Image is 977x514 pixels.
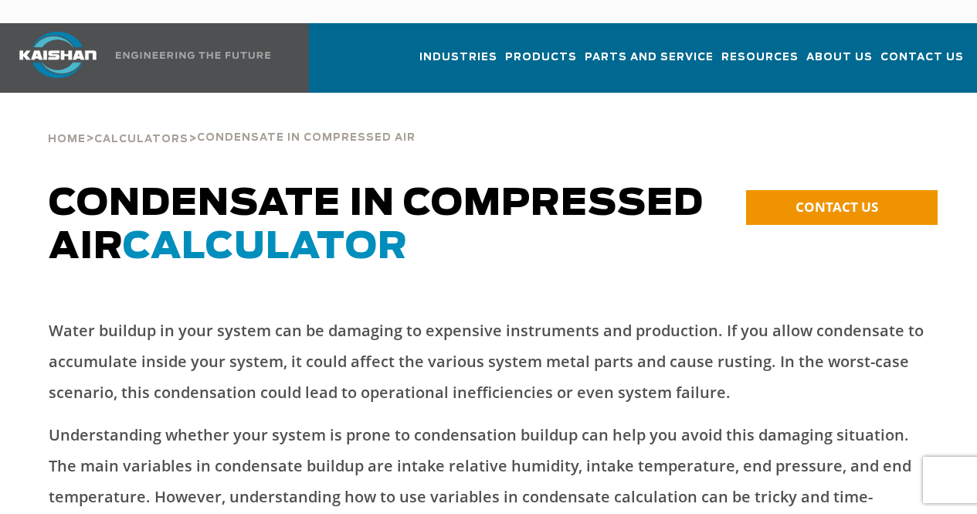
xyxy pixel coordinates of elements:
span: Industries [419,49,497,66]
span: CONTACT US [796,198,878,216]
div: > > [48,93,416,151]
span: Calculators [94,134,188,145]
span: Home [48,134,86,145]
span: Contact Us [880,49,964,66]
a: About Us [806,37,873,90]
span: Condensate in Compressed Air [49,186,704,266]
span: Products [505,49,577,66]
p: Water buildup in your system can be damaging to expensive instruments and production. If you allo... [49,315,929,408]
img: Engineering the future [116,52,270,59]
span: Resources [721,49,799,66]
a: Parts and Service [585,37,714,90]
span: Parts and Service [585,49,714,66]
a: Industries [419,37,497,90]
span: Condensate in compressed air [197,133,416,143]
a: Home [48,131,86,145]
span: About Us [806,49,873,66]
a: Contact Us [880,37,964,90]
a: Resources [721,37,799,90]
a: Products [505,37,577,90]
span: CALCULATOR [123,229,408,266]
a: Calculators [94,131,188,145]
a: CONTACT US [746,190,938,225]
